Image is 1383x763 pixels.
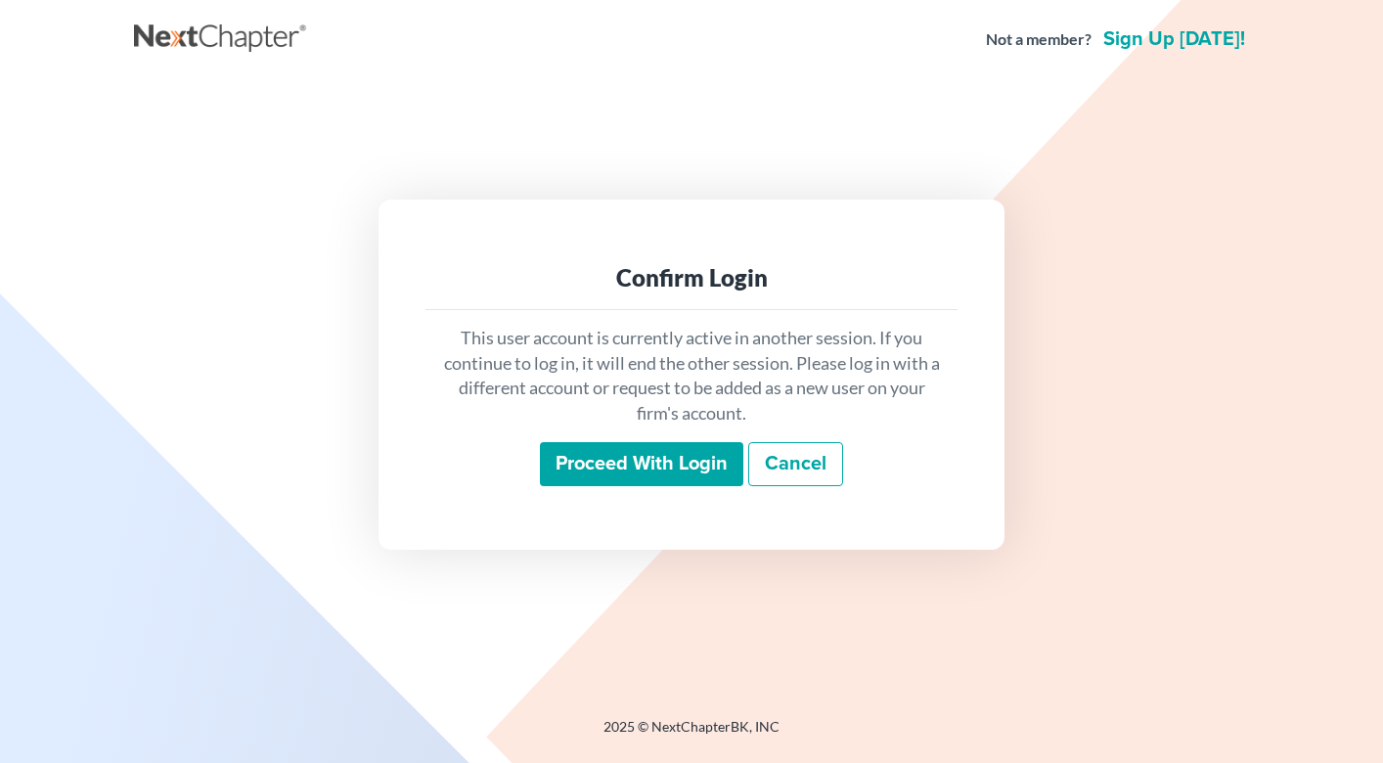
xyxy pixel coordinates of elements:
[441,262,942,293] div: Confirm Login
[986,28,1092,51] strong: Not a member?
[134,717,1249,752] div: 2025 © NextChapterBK, INC
[748,442,843,487] a: Cancel
[1099,29,1249,49] a: Sign up [DATE]!
[441,326,942,426] p: This user account is currently active in another session. If you continue to log in, it will end ...
[540,442,743,487] input: Proceed with login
